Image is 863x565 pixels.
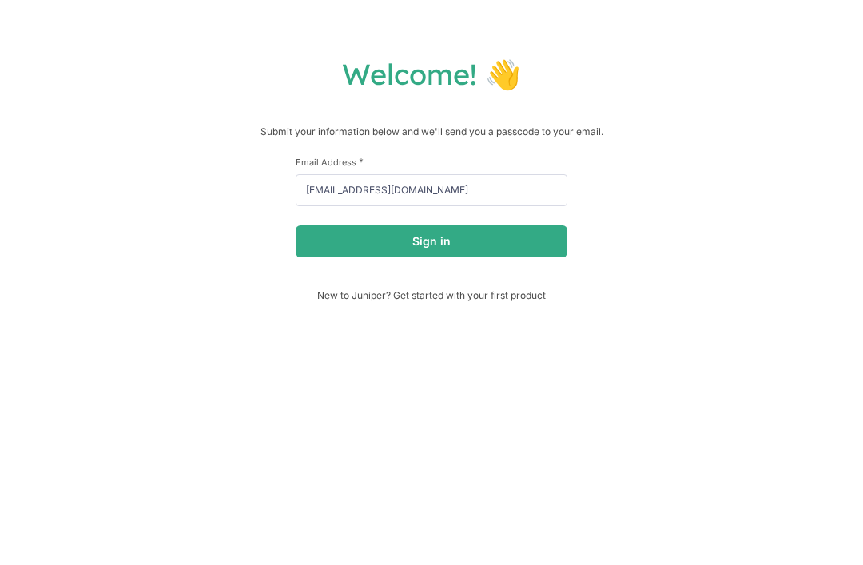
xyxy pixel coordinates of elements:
input: email@example.com [296,174,567,206]
span: This field is required. [359,156,364,168]
span: New to Juniper? Get started with your first product [296,289,567,301]
label: Email Address [296,156,567,168]
button: Sign in [296,225,567,257]
h1: Welcome! 👋 [16,56,847,92]
p: Submit your information below and we'll send you a passcode to your email. [16,124,847,140]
